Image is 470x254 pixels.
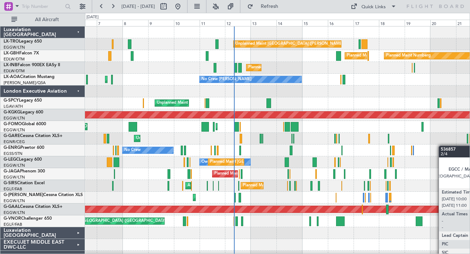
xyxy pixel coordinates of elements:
[4,68,25,74] a: EDLW/DTM
[4,110,43,114] a: G-KGKGLegacy 600
[200,20,225,26] div: 11
[225,20,251,26] div: 12
[201,157,214,167] div: Owner
[4,151,22,156] a: EGSS/STN
[121,3,155,10] span: [DATE] - [DATE]
[4,193,83,197] a: G-[PERSON_NAME]Cessna Citation XLS
[248,62,361,73] div: Planned Maint [GEOGRAPHIC_DATA] ([GEOGRAPHIC_DATA])
[4,169,20,174] span: G-JAGA
[302,20,328,26] div: 15
[148,20,174,26] div: 9
[4,146,44,150] a: G-ENRGPraetor 600
[251,20,276,26] div: 13
[4,134,62,138] a: G-GARECessna Citation XLS+
[4,157,19,162] span: G-LEGC
[8,14,77,25] button: All Aircraft
[4,116,25,121] a: EGGW/LTN
[4,175,25,180] a: EGGW/LTN
[4,134,20,138] span: G-GARE
[4,63,17,67] span: LX-INB
[430,20,456,26] div: 20
[19,17,75,22] span: All Aircraft
[4,51,19,55] span: LX-GBH
[235,39,351,49] div: Unplanned Maint [GEOGRAPHIC_DATA] ([PERSON_NAME] Intl)
[4,193,43,197] span: G-[PERSON_NAME]
[4,104,23,109] a: LGAV/ATH
[4,169,45,174] a: G-JAGAPhenom 300
[4,205,62,209] a: G-GAALCessna Citation XLS+
[4,216,21,221] span: G-VNOR
[4,157,42,162] a: G-LEGCLegacy 600
[255,4,285,9] span: Refresh
[4,45,25,50] a: EGGW/LTN
[187,180,242,191] div: AOG Maint [PERSON_NAME]
[405,20,430,26] div: 19
[136,133,201,144] div: Unplanned Maint [PERSON_NAME]
[4,163,25,168] a: EGGW/LTN
[243,180,355,191] div: Planned Maint [GEOGRAPHIC_DATA] ([GEOGRAPHIC_DATA])
[4,39,19,44] span: LX-TRO
[201,74,251,85] div: No Crew [PERSON_NAME]
[4,98,19,103] span: G-SPCY
[361,4,386,11] div: Quick Links
[4,80,46,86] a: [PERSON_NAME]/QSA
[4,205,20,209] span: G-GAAL
[97,20,122,26] div: 7
[4,39,42,44] a: LX-TROLegacy 650
[4,181,17,185] span: G-SIRS
[244,1,287,12] button: Refresh
[4,127,25,133] a: EGGW/LTN
[122,20,148,26] div: 8
[4,186,22,192] a: EGLF/FAB
[386,50,431,61] div: Planned Maint Nurnberg
[4,98,42,103] a: G-SPCYLegacy 650
[195,192,307,203] div: Planned Maint [GEOGRAPHIC_DATA] ([GEOGRAPHIC_DATA])
[174,20,200,26] div: 10
[4,146,20,150] span: G-ENRG
[4,222,22,227] a: EGLF/FAB
[328,20,354,26] div: 16
[4,75,20,79] span: LX-AOA
[4,51,39,55] a: LX-GBHFalcon 7X
[157,98,272,108] div: Unplanned Maint [GEOGRAPHIC_DATA] ([PERSON_NAME] Intl)
[4,198,25,204] a: EGGW/LTN
[124,145,141,156] div: No Crew
[4,110,20,114] span: G-KGKG
[4,122,46,126] a: G-FOMOGlobal 6000
[4,181,45,185] a: G-SIRSCitation Excel
[55,216,167,226] div: Planned Maint [GEOGRAPHIC_DATA] ([GEOGRAPHIC_DATA])
[22,1,63,12] input: Trip Number
[347,50,459,61] div: Planned Maint [GEOGRAPHIC_DATA] ([GEOGRAPHIC_DATA])
[4,122,22,126] span: G-FOMO
[86,14,99,20] div: [DATE]
[4,216,52,221] a: G-VNORChallenger 650
[4,57,25,62] a: EDLW/DTM
[354,20,379,26] div: 17
[4,139,25,145] a: EGNR/CEG
[214,168,327,179] div: Planned Maint [GEOGRAPHIC_DATA] ([GEOGRAPHIC_DATA])
[4,210,25,215] a: EGGW/LTN
[4,63,60,67] a: LX-INBFalcon 900EX EASy II
[347,1,400,12] button: Quick Links
[379,20,405,26] div: 18
[4,75,55,79] a: LX-AOACitation Mustang
[210,157,322,167] div: Planned Maint [GEOGRAPHIC_DATA] ([GEOGRAPHIC_DATA])
[276,20,302,26] div: 14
